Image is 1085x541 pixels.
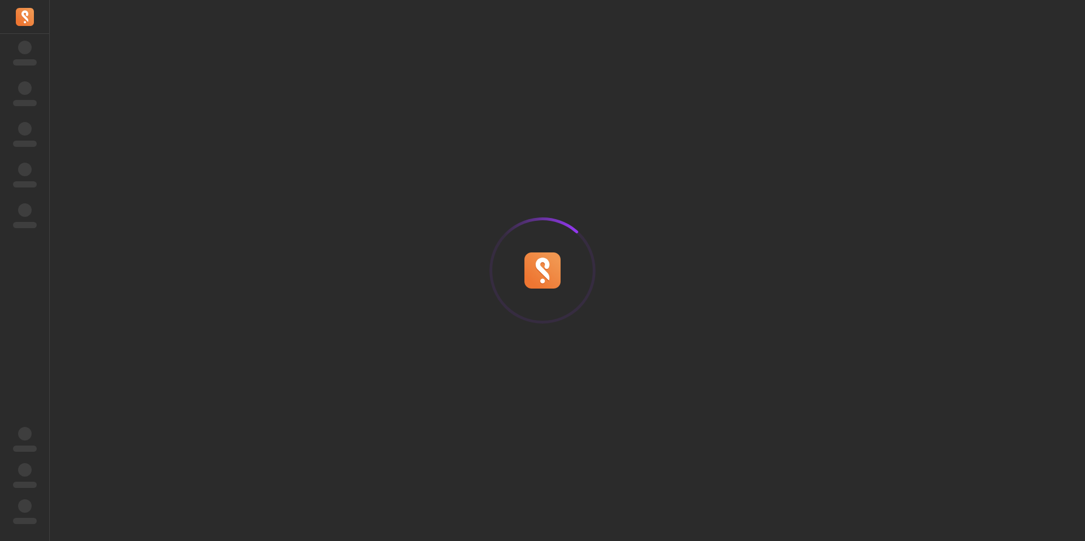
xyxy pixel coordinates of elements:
span: ‌ [18,122,32,136]
span: ‌ [18,81,32,95]
span: ‌ [13,181,37,187]
span: ‌ [13,222,37,228]
span: ‌ [18,499,32,513]
span: ‌ [18,41,32,54]
span: ‌ [18,427,32,440]
span: ‌ [13,59,37,66]
span: ‌ [18,163,32,176]
span: ‌ [13,482,37,488]
span: ‌ [18,203,32,217]
span: ‌ [13,518,37,524]
span: ‌ [13,446,37,452]
span: ‌ [13,100,37,106]
span: ‌ [13,141,37,147]
span: ‌ [18,463,32,477]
